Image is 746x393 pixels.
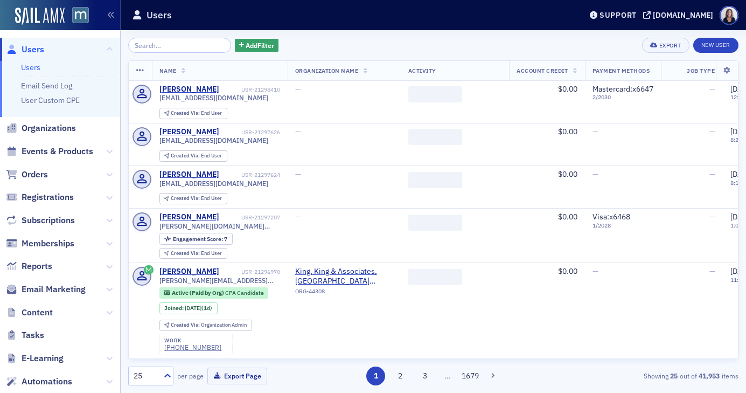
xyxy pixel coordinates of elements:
strong: 41,953 [697,371,722,381]
span: $0.00 [558,127,577,136]
span: Orders [22,169,48,181]
span: $0.00 [558,266,577,276]
button: 1 [366,367,385,385]
span: Active (Paid by Org) [172,289,225,297]
strong: 25 [668,371,680,381]
span: Profile [720,6,738,25]
span: Organizations [22,122,76,134]
div: End User [171,153,222,159]
span: $0.00 [558,84,577,94]
span: Created Via : [171,321,201,328]
div: 7 [173,236,227,242]
a: New User [693,38,738,53]
span: [EMAIL_ADDRESS][DOMAIN_NAME] [159,94,268,102]
span: [EMAIL_ADDRESS][DOMAIN_NAME] [159,180,268,188]
span: — [709,266,715,276]
span: Activity [408,67,436,74]
a: King, King & Associates, [GEOGRAPHIC_DATA] ([GEOGRAPHIC_DATA], [GEOGRAPHIC_DATA]) [295,267,393,286]
img: SailAMX [15,8,65,25]
button: Export Page [207,368,267,384]
a: Content [6,307,53,319]
a: Tasks [6,329,44,341]
span: ‌ [408,215,462,231]
a: Email Marketing [6,284,86,295]
div: End User [171,196,222,202]
div: [PERSON_NAME] [159,170,219,180]
span: Joined : [164,305,185,312]
span: … [440,371,455,381]
span: Tasks [22,329,44,341]
span: — [295,169,301,179]
input: Search… [128,38,231,53]
img: SailAMX [72,7,89,24]
div: Created Via: Organization Admin [159,320,252,331]
span: — [592,127,598,136]
span: Subscriptions [22,215,75,226]
span: ‌ [408,172,462,188]
button: 3 [415,367,434,385]
span: Created Via : [171,195,201,202]
span: Registrations [22,191,74,203]
span: Automations [22,376,72,388]
span: Memberships [22,238,74,250]
span: 2 / 2030 [592,94,653,101]
a: Subscriptions [6,215,75,226]
span: Add Filter [246,40,274,50]
a: Orders [6,169,48,181]
span: CPA Candidate [225,289,264,297]
span: Name [159,67,177,74]
a: [PERSON_NAME] [159,212,219,222]
div: Joined: 2025-09-05 00:00:00 [159,302,218,314]
span: $0.00 [558,169,577,179]
span: 1 / 2028 [592,222,653,229]
div: Created Via: End User [159,150,227,162]
span: Organization Name [295,67,359,74]
div: ORG-44308 [295,288,393,299]
a: Memberships [6,238,74,250]
div: Support [599,10,637,20]
a: [PHONE_NUMBER] [164,343,221,351]
button: 1679 [461,367,479,385]
div: Export [659,43,681,49]
a: [PERSON_NAME] [159,127,219,137]
a: Active (Paid by Org) CPA Candidate [164,289,263,297]
span: Visa : x6468 [592,212,630,222]
div: Engagement Score: 7 [159,233,233,245]
a: Automations [6,376,72,388]
a: Users [21,63,40,72]
div: End User [171,111,222,116]
div: End User [171,251,222,257]
a: Reports [6,260,52,272]
span: ‌ [408,129,462,145]
span: E-Learning [22,353,64,364]
span: Account Credit [517,67,568,74]
span: — [592,266,598,276]
div: USR-21298410 [221,86,280,93]
span: [DATE] [185,304,201,312]
span: — [295,212,301,222]
span: $0.00 [558,212,577,222]
span: Created Via : [171,109,201,116]
div: Created Via: End User [159,193,227,204]
a: Organizations [6,122,76,134]
span: Content [22,307,53,319]
span: — [709,169,715,179]
button: 2 [391,367,410,385]
div: Showing out of items [542,371,738,381]
span: Email Marketing [22,284,86,295]
label: per page [177,371,204,381]
a: Events & Products [6,146,93,157]
span: Payment Methods [592,67,650,74]
a: Email Send Log [21,81,72,91]
a: E-Learning [6,353,64,364]
span: Created Via : [171,250,201,257]
span: Events & Products [22,146,93,157]
a: User Custom CPE [21,95,80,105]
span: King, King & Associates, PA (Baltimore, MD) [295,267,393,286]
span: — [295,127,301,136]
span: ‌ [408,86,462,102]
h1: Users [147,9,172,22]
div: Created Via: End User [159,248,227,259]
div: Created Via: End User [159,108,227,119]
